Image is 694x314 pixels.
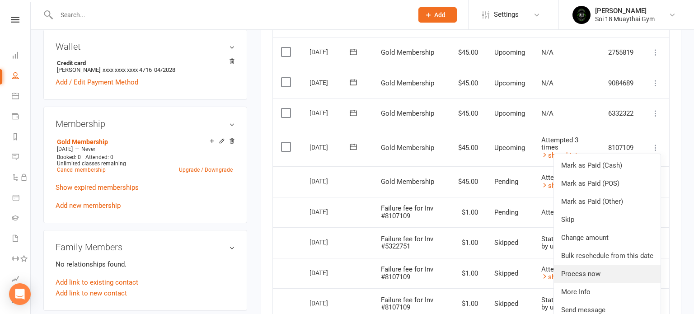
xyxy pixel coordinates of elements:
span: Gold Membership [381,48,434,56]
span: Status changed by user [541,296,588,312]
span: Attempted twice [541,173,591,182]
div: [DATE] [309,174,351,188]
strong: Credit card [57,60,230,66]
span: Skipped [494,269,518,277]
a: Change amount [554,229,661,247]
a: Reports [12,127,30,148]
span: Attempted once [541,208,590,216]
span: Skipped [494,300,518,308]
td: $45.00 [447,68,486,98]
span: Upcoming [494,79,525,87]
span: N/A [541,79,553,87]
img: thumb_image1716960047.png [572,6,591,24]
a: show history [541,151,587,159]
span: Upcoming [494,48,525,56]
span: N/A [541,109,553,117]
a: Add link to existing contact [56,277,138,288]
input: Search... [54,9,407,21]
div: [DATE] [309,140,351,154]
a: Dashboard [12,46,30,66]
span: N/A [541,48,553,56]
span: Attempted once [541,265,590,273]
span: Unlimited classes remaining [57,160,126,167]
span: Gold Membership [381,144,434,152]
td: $45.00 [447,98,486,129]
span: Booked: 0 [57,154,81,160]
td: 6332322 [600,98,642,129]
a: show history [541,182,587,190]
td: 2755819 [600,37,642,68]
a: Bulk reschedule from this date [554,247,661,265]
a: Process now [554,265,661,283]
td: $1.00 [447,227,486,258]
span: xxxx xxxx xxxx 4716 [103,66,152,73]
span: 04/2028 [154,66,175,73]
span: Upcoming [494,109,525,117]
span: Upcoming [494,144,525,152]
a: Product Sales [12,188,30,209]
a: People [12,66,30,87]
span: Failure fee for Inv #8107109 [381,204,433,220]
div: [DATE] [309,266,351,280]
span: Attempted 3 times [541,136,578,152]
a: Upgrade / Downgrade [179,167,233,173]
div: [DATE] [309,296,351,310]
div: [DATE] [309,205,351,219]
a: Mark as Paid (Other) [554,192,661,211]
a: Add new membership [56,202,121,210]
div: — [55,145,235,153]
span: Skipped [494,239,518,247]
h3: Membership [56,119,235,129]
span: [DATE] [57,146,73,152]
td: 8107109 [600,129,642,167]
a: show history [541,273,587,281]
a: Gold Membership [57,138,108,145]
a: Calendar [12,87,30,107]
span: Gold Membership [381,109,434,117]
td: $1.00 [447,258,486,289]
span: Gold Membership [381,178,434,186]
div: [PERSON_NAME] [595,7,655,15]
a: Assessments [12,270,30,290]
a: Skip [554,211,661,229]
div: [DATE] [309,235,351,249]
button: Add [418,7,457,23]
span: Never [81,146,95,152]
a: Mark as Paid (Cash) [554,156,661,174]
span: Failure fee for Inv #8107109 [381,265,433,281]
td: 9084689 [600,68,642,98]
a: Mark as Paid (POS) [554,174,661,192]
span: Status changed by user [541,235,588,251]
h3: Family Members [56,242,235,252]
span: Settings [494,5,519,25]
p: No relationships found. [56,259,235,270]
a: Add link to new contact [56,288,127,299]
td: $1.00 [447,197,486,228]
h3: Wallet [56,42,235,52]
div: Open Intercom Messenger [9,283,31,305]
a: Payments [12,107,30,127]
li: [PERSON_NAME] [56,58,235,75]
div: [DATE] [309,45,351,59]
div: Soi 18 Muaythai Gym [595,15,655,23]
a: Add / Edit Payment Method [56,77,138,88]
span: Failure fee for Inv #8107109 [381,296,433,312]
span: Attended: 0 [85,154,113,160]
td: $45.00 [447,129,486,167]
div: [DATE] [309,75,351,89]
div: [DATE] [309,106,351,120]
span: Add [434,11,445,19]
span: Failure fee for Inv #5322751 [381,235,433,251]
span: Gold Membership [381,79,434,87]
a: Show expired memberships [56,183,139,192]
span: Pending [494,178,518,186]
td: $45.00 [447,37,486,68]
a: More Info [554,283,661,301]
span: Pending [494,208,518,216]
a: Cancel membership [57,167,106,173]
td: $45.00 [447,166,486,197]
